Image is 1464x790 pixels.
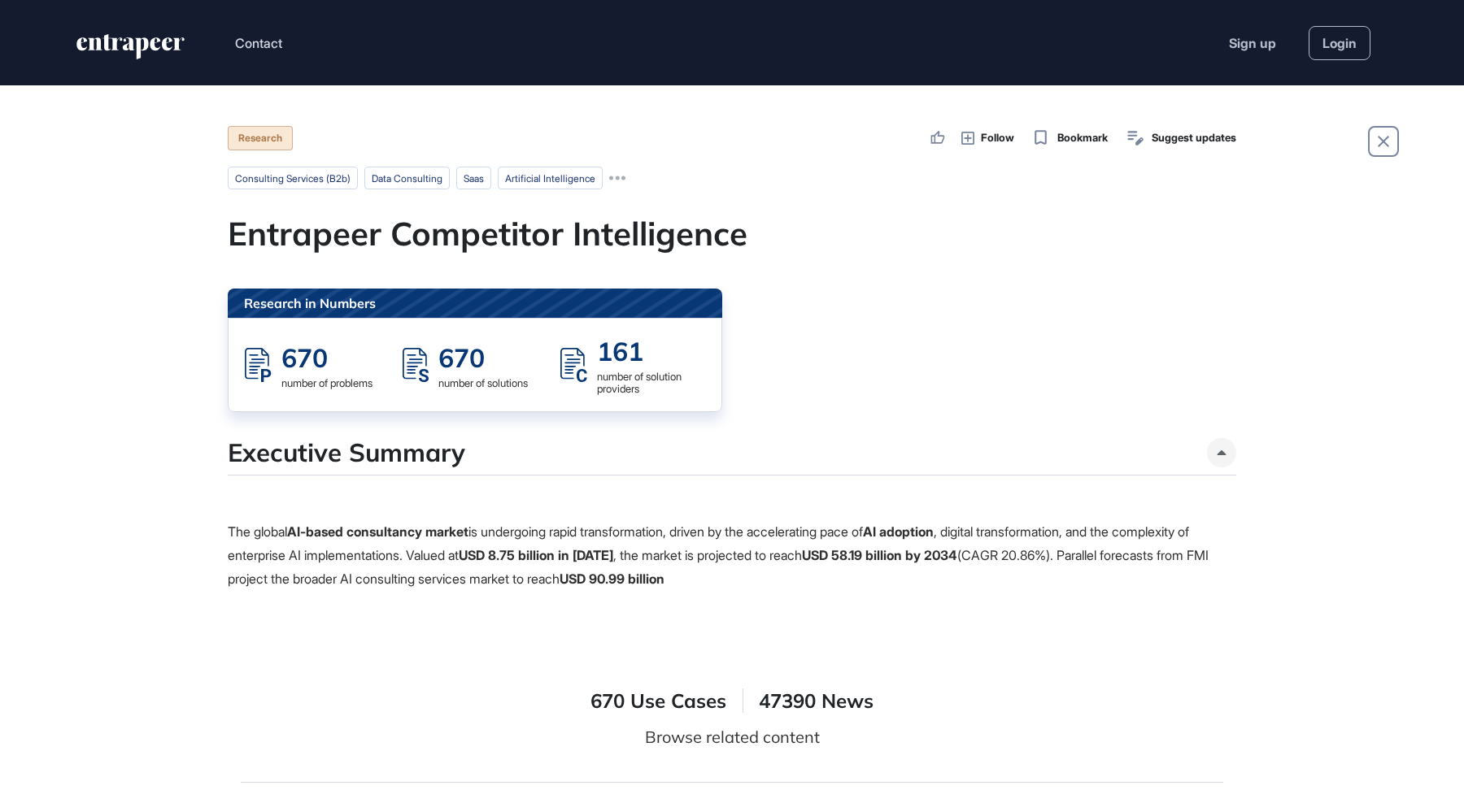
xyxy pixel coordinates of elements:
[590,688,726,713] li: 670 Use Cases
[1152,130,1236,146] span: Suggest updates
[560,571,664,587] strong: USD 90.99 billion
[459,547,613,563] strong: USD 8.75 billion in [DATE]
[1124,127,1236,150] button: Suggest updates
[1057,130,1108,146] span: Bookmark
[438,341,528,374] div: 670
[235,33,282,54] button: Contact
[281,377,373,389] div: number of problems
[228,214,1236,253] h1: Entrapeer Competitor Intelligence
[645,725,820,749] div: Browse related content
[75,34,186,65] a: entrapeer-logo
[228,437,465,467] h4: Executive Summary
[364,167,450,189] li: data consulting
[498,167,603,189] li: artificial intelligence
[961,129,1014,147] button: Follow
[597,335,705,367] div: 161
[1309,26,1370,60] a: Login
[438,377,528,389] div: number of solutions
[456,167,491,189] li: saas
[743,688,874,713] li: 47390 News
[228,289,722,318] div: Research in Numbers
[597,371,705,395] div: number of solution providers
[981,130,1014,146] span: Follow
[287,523,468,540] strong: AI-based consultancy market
[863,523,934,540] strong: AI adoption
[228,126,293,150] div: Research
[1229,33,1276,53] a: Sign up
[1030,127,1109,150] button: Bookmark
[281,341,373,374] div: 670
[228,520,1236,590] p: The global is undergoing rapid transformation, driven by the accelerating pace of , digital trans...
[228,167,358,189] li: consulting services (b2b)
[802,547,957,563] strong: USD 58.19 billion by 2034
